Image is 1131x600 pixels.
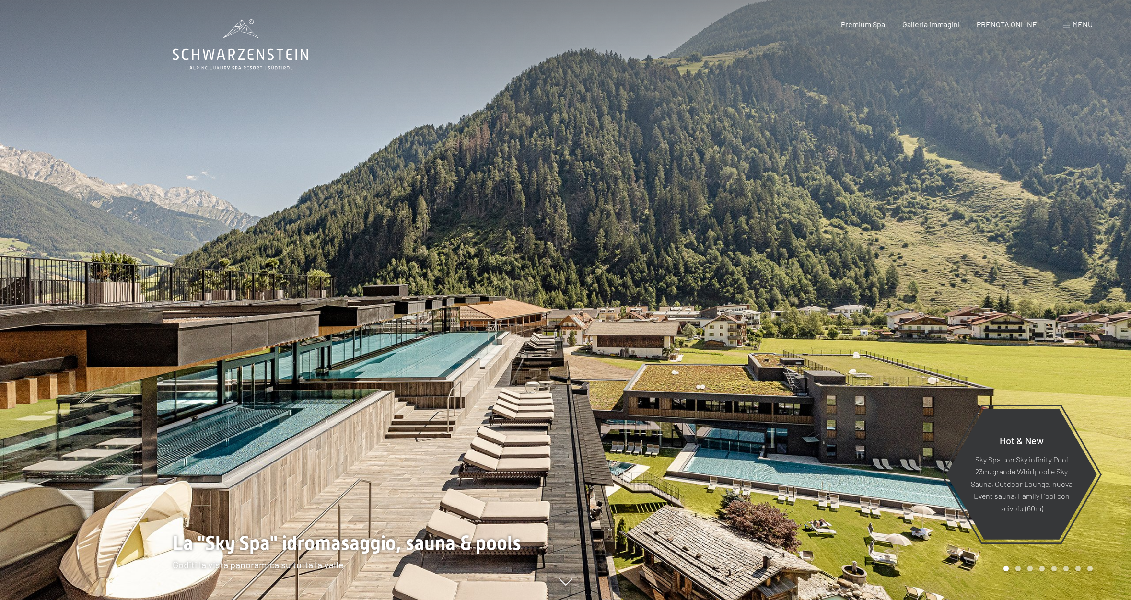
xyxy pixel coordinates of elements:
[1063,566,1069,571] div: Carousel Page 6
[1000,434,1044,446] span: Hot & New
[945,408,1097,540] a: Hot & New Sky Spa con Sky infinity Pool 23m, grande Whirlpool e Sky Sauna, Outdoor Lounge, nuova ...
[841,20,885,29] a: Premium Spa
[1015,566,1021,571] div: Carousel Page 2
[1003,566,1009,571] div: Carousel Page 1 (Current Slide)
[1027,566,1033,571] div: Carousel Page 3
[1073,20,1093,29] span: Menu
[1075,566,1081,571] div: Carousel Page 7
[902,20,960,29] a: Galleria immagini
[969,453,1073,514] p: Sky Spa con Sky infinity Pool 23m, grande Whirlpool e Sky Sauna, Outdoor Lounge, nuova Event saun...
[1087,566,1093,571] div: Carousel Page 8
[1000,566,1093,571] div: Carousel Pagination
[1039,566,1045,571] div: Carousel Page 4
[1051,566,1057,571] div: Carousel Page 5
[977,20,1037,29] a: PRENOTA ONLINE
